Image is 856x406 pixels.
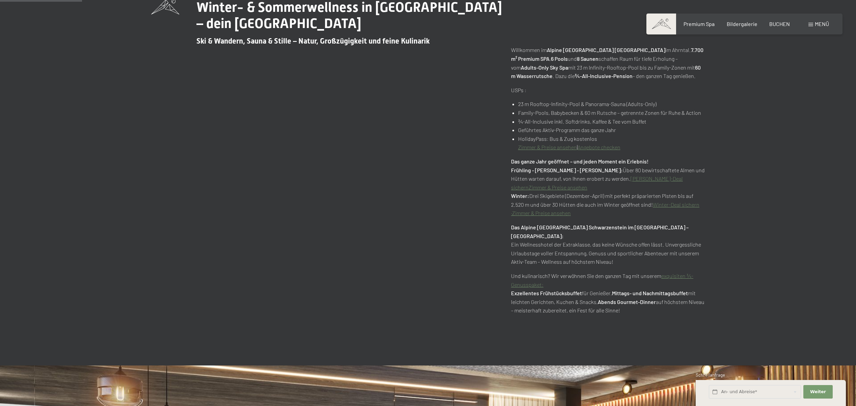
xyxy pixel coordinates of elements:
p: Über 80 bewirtschaftete Almen und Hütten warten darauf, von Ihnen erobert zu werden. Drei Skigebi... [511,157,705,218]
p: Ein Wellnesshotel der Extraklasse, das keine Wünsche offen lässt. Unvergessliche Urlaubstage voll... [511,223,705,266]
li: Geführtes Aktiv-Programm das ganze Jahr [518,126,705,134]
strong: 6 Pools [551,55,568,62]
a: Zimmer & Preise ansehen [512,210,571,216]
strong: ¾-All-Inclusive-Pension [575,73,633,79]
strong: Alpine [GEOGRAPHIC_DATA] [GEOGRAPHIC_DATA] [547,47,665,53]
li: ¾-All-Inclusive inkl. Softdrinks, Kaffee & Tee vom Buffet [518,117,705,126]
a: Premium Spa [684,21,715,27]
strong: Exzellentes Frühstücksbuffet [511,290,582,296]
strong: 8 Saunen [577,55,598,62]
span: Menü [815,21,829,27]
strong: Das Alpine [GEOGRAPHIC_DATA] Schwarzenstein im [GEOGRAPHIC_DATA] – [GEOGRAPHIC_DATA]: [511,224,689,239]
li: Family-Pools, Babybecken & 60 m Rutsche – getrennte Zonen für Ruhe & Action [518,108,705,117]
a: exquisiten ¾-Genusspaket: [511,273,693,288]
p: Willkommen im im Ahrntal. , und schaffen Raum für tiefe Erholung – vom mit 23 m Infinity-Rooftop-... [511,46,705,80]
p: Und kulinarisch? Wir verwöhnen Sie den ganzen Tag mit unserem für Genießer, mit leichten Gerichte... [511,272,705,315]
strong: Mittags- und Nachmittagsbuffet [612,290,688,296]
p: USPs : [511,86,705,95]
strong: Adults-Only Sky Spa [521,64,568,71]
span: Weiter [810,389,826,395]
button: Weiter [803,385,832,399]
strong: Abends Gourmet-Dinner [598,299,656,305]
strong: Frühling - [PERSON_NAME] - [PERSON_NAME]: [511,167,623,173]
a: [PERSON_NAME]-Deal sichern [511,175,683,191]
li: HolidayPass: Bus & Zug kostenlos | [518,134,705,152]
strong: Winter: [511,193,529,199]
li: 23 m Rooftop-Infinity-Pool & Panorama-Sauna (Adults-Only) [518,100,705,108]
a: Bildergalerie [727,21,757,27]
span: Schnellanfrage [696,372,725,378]
strong: Das ganze Jahr geöffnet – und jeden Moment ein Erlebnis! [511,158,648,164]
a: Zimmer & Preise ansehen [518,144,577,150]
strong: 7.700 m² Premium SPA [511,47,703,62]
span: Ski & Wandern, Sauna & Stille – Natur, Großzügigkeit und feine Kulinarik [196,37,430,45]
a: BUCHEN [769,21,790,27]
a: Angebote checken [578,144,620,150]
a: Zimmer & Preise ansehen [529,184,587,191]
